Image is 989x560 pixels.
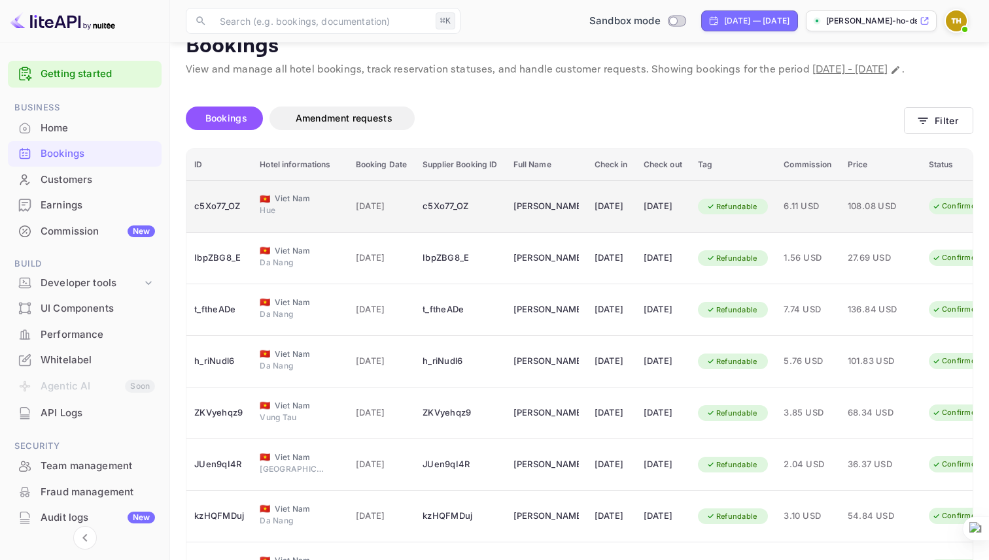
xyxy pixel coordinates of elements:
[595,403,628,423] div: [DATE]
[260,257,325,269] span: Da Nang
[924,250,988,266] div: Confirmed
[924,301,988,318] div: Confirmed
[41,459,155,474] div: Team management
[8,272,162,295] div: Developer tools
[776,149,839,181] th: Commission
[8,193,162,217] a: Earnings
[784,406,831,420] span: 3.85 USD
[8,401,162,426] div: API Logs
[41,173,155,188] div: Customers
[724,15,789,27] div: [DATE] — [DATE]
[41,327,155,342] div: Performance
[194,506,244,527] div: kzHQFMDuj
[73,526,97,550] button: Collapse navigation
[8,257,162,271] span: Build
[41,485,155,500] div: Fraud management
[784,457,831,472] span: 2.04 USD
[423,506,497,527] div: kzHQFMDuj
[848,303,913,317] span: 136.84 USD
[41,353,155,368] div: Whitelabel
[260,515,325,527] span: Da Nang
[8,141,162,165] a: Bookings
[41,510,155,525] div: Audit logs
[595,248,628,269] div: [DATE]
[698,405,766,421] div: Refundable
[436,12,455,29] div: ⌘K
[513,196,579,217] div: Phong Ho
[784,303,831,317] span: 7.74 USD
[260,246,270,255] span: Viet Nam
[8,167,162,193] div: Customers
[8,348,162,372] a: Whitelabel
[41,121,155,136] div: Home
[8,439,162,453] span: Security
[8,453,162,479] div: Team management
[252,149,347,181] th: Hotel informations
[186,149,252,181] th: ID
[848,406,913,420] span: 68.34 USD
[41,276,142,291] div: Developer tools
[840,149,921,181] th: Price
[8,322,162,348] div: Performance
[356,406,408,420] span: [DATE]
[698,250,766,267] div: Refundable
[8,505,162,529] a: Audit logsNew
[924,353,988,369] div: Confirmed
[8,101,162,115] span: Business
[8,296,162,320] a: UI Components
[194,248,244,269] div: IbpZBG8_E
[8,167,162,191] a: Customers
[513,351,579,372] div: Phong Ho
[595,299,628,320] div: [DATE]
[296,112,392,124] span: Amendment requests
[423,248,497,269] div: IbpZBG8_E
[260,308,325,320] span: Da Nang
[8,141,162,167] div: Bookings
[415,149,505,181] th: Supplier Booking ID
[848,199,913,214] span: 108.08 USD
[423,454,497,475] div: JUen9qI4R
[784,251,831,265] span: 1.56 USD
[356,457,408,472] span: [DATE]
[924,508,988,524] div: Confirmed
[128,225,155,237] div: New
[8,322,162,346] a: Performance
[10,10,115,31] img: LiteAPI logo
[356,303,408,317] span: [DATE]
[587,149,636,181] th: Check in
[812,63,888,76] span: [DATE] - [DATE]
[8,193,162,218] div: Earnings
[260,412,325,423] span: Vung Tau
[260,463,325,475] span: [GEOGRAPHIC_DATA]
[8,296,162,321] div: UI Components
[186,62,973,78] p: View and manage all hotel bookings, track reservation statuses, and handle customer requests. Sho...
[784,354,831,369] span: 5.76 USD
[356,199,408,214] span: [DATE]
[260,350,270,358] span: Viet Nam
[8,116,162,140] a: Home
[8,219,162,244] div: CommissionNew
[595,506,628,527] div: [DATE]
[8,219,162,243] a: CommissionNew
[8,116,162,141] div: Home
[186,107,904,130] div: account-settings tabs
[506,149,587,181] th: Full Name
[848,354,913,369] span: 101.83 USD
[41,146,155,161] div: Bookings
[595,454,628,475] div: [DATE]
[356,354,408,369] span: [DATE]
[644,299,682,320] div: [DATE]
[260,298,270,306] span: Viet Nam
[848,251,913,265] span: 27.69 USD
[698,199,766,215] div: Refundable
[205,112,247,124] span: Bookings
[690,149,776,181] th: Tag
[698,354,766,370] div: Refundable
[924,456,988,472] div: Confirmed
[275,297,340,308] span: Viet Nam
[8,480,162,505] div: Fraud management
[194,196,244,217] div: c5Xo77_OZ
[644,196,682,217] div: [DATE]
[423,403,497,423] div: ZKVyehqz9
[848,457,913,472] span: 36.37 USD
